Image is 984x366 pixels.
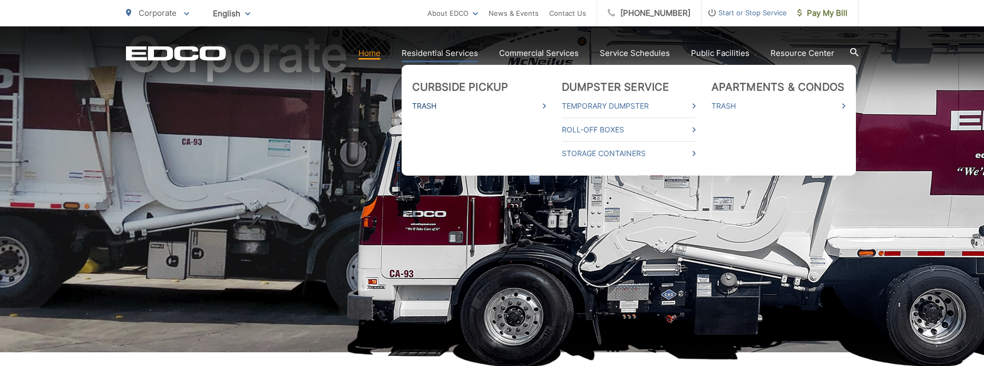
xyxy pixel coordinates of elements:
[489,7,539,20] a: News & Events
[126,28,859,362] h1: Corporate
[402,47,478,60] a: Residential Services
[712,81,845,93] a: Apartments & Condos
[412,100,546,112] a: Trash
[600,47,670,60] a: Service Schedules
[499,47,579,60] a: Commercial Services
[205,4,258,23] span: English
[712,100,845,112] a: Trash
[549,7,586,20] a: Contact Us
[412,81,509,93] a: Curbside Pickup
[691,47,749,60] a: Public Facilities
[427,7,478,20] a: About EDCO
[562,100,696,112] a: Temporary Dumpster
[358,47,381,60] a: Home
[771,47,834,60] a: Resource Center
[126,46,226,61] a: EDCD logo. Return to the homepage.
[797,7,847,20] span: Pay My Bill
[562,147,696,160] a: Storage Containers
[139,8,177,18] span: Corporate
[562,81,669,93] a: Dumpster Service
[562,123,696,136] a: Roll-Off Boxes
